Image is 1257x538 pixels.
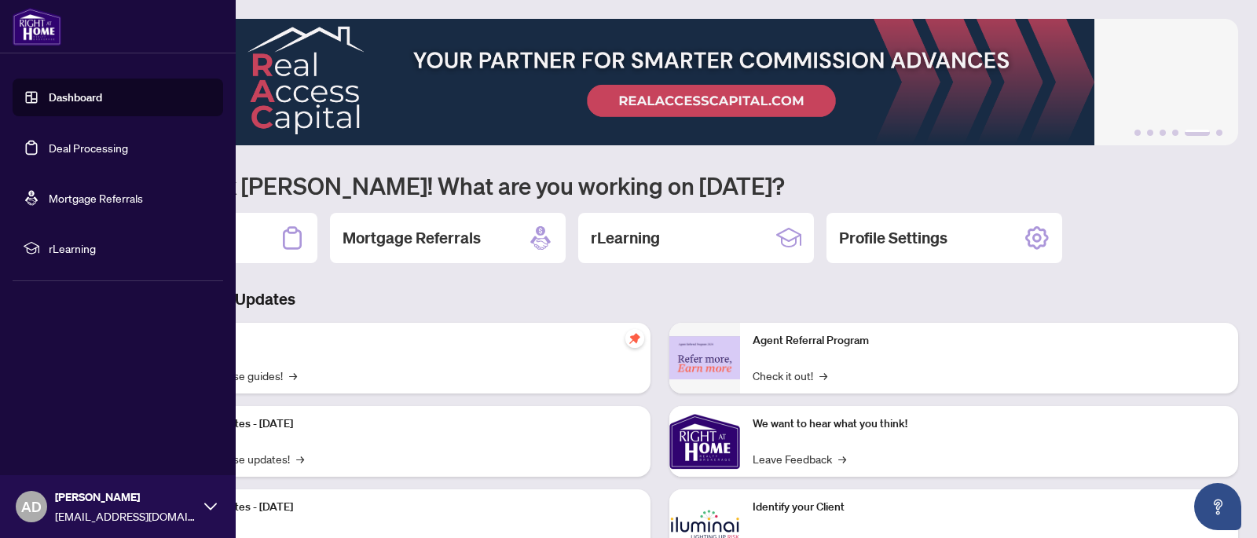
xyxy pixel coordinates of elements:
[49,141,128,155] a: Deal Processing
[753,415,1226,433] p: We want to hear what you think!
[289,367,297,384] span: →
[82,170,1238,200] h1: Welcome back [PERSON_NAME]! What are you working on [DATE]?
[1194,483,1241,530] button: Open asap
[669,406,740,477] img: We want to hear what you think!
[55,489,196,506] span: [PERSON_NAME]
[669,336,740,379] img: Agent Referral Program
[1160,130,1166,136] button: 3
[82,288,1238,310] h3: Brokerage & Industry Updates
[1185,130,1210,136] button: 5
[753,499,1226,516] p: Identify your Client
[591,227,660,249] h2: rLearning
[839,227,947,249] h2: Profile Settings
[13,8,61,46] img: logo
[55,507,196,525] span: [EMAIL_ADDRESS][DOMAIN_NAME]
[82,19,1238,145] img: Slide 4
[1172,130,1178,136] button: 4
[165,332,638,350] p: Self-Help
[49,191,143,205] a: Mortgage Referrals
[819,367,827,384] span: →
[838,450,846,467] span: →
[49,240,212,257] span: rLearning
[753,450,846,467] a: Leave Feedback→
[625,329,644,348] span: pushpin
[49,90,102,104] a: Dashboard
[165,415,638,433] p: Platform Updates - [DATE]
[165,499,638,516] p: Platform Updates - [DATE]
[753,367,827,384] a: Check it out!→
[296,450,304,467] span: →
[753,332,1226,350] p: Agent Referral Program
[1216,130,1222,136] button: 6
[1134,130,1141,136] button: 1
[1147,130,1153,136] button: 2
[343,227,481,249] h2: Mortgage Referrals
[21,496,42,518] span: AD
